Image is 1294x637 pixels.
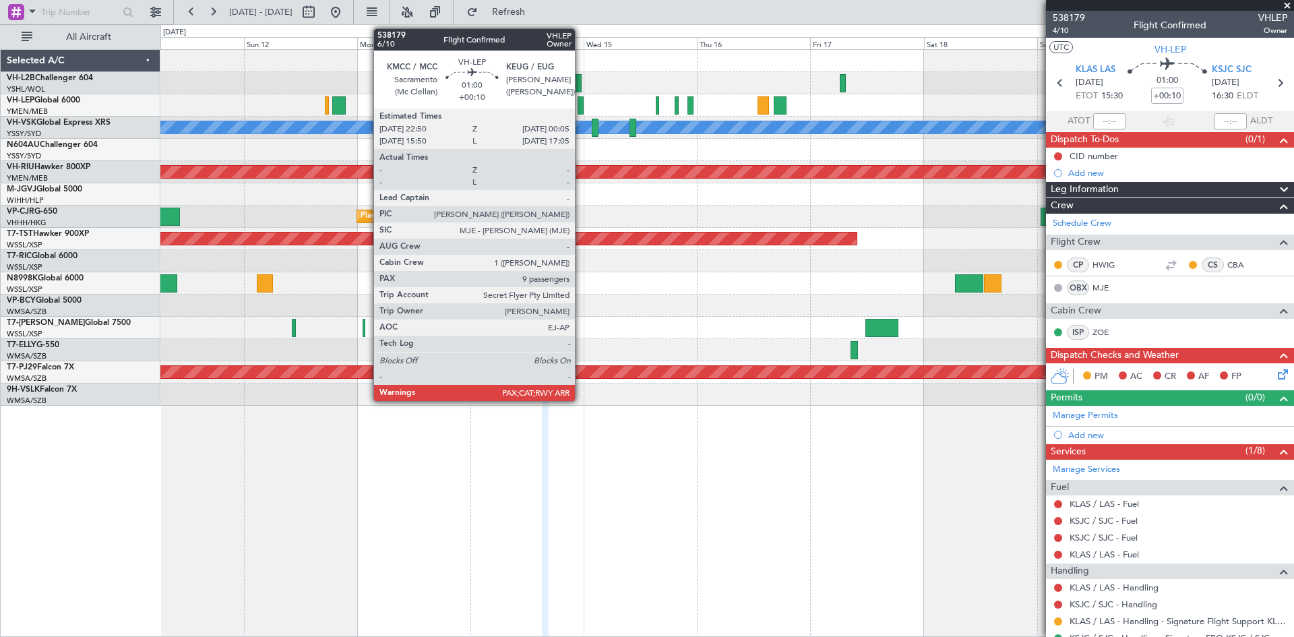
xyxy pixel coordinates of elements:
[1067,325,1089,340] div: ISP
[7,96,80,104] a: VH-LEPGlobal 6000
[1053,217,1111,231] a: Schedule Crew
[7,252,32,260] span: T7-RIC
[584,37,697,49] div: Wed 15
[7,96,34,104] span: VH-LEP
[7,173,48,183] a: YMEN/MEB
[1245,390,1265,404] span: (0/0)
[7,74,35,82] span: VH-L2B
[1068,115,1090,128] span: ATOT
[1051,198,1074,214] span: Crew
[1051,390,1082,406] span: Permits
[1076,90,1098,103] span: ETOT
[229,6,292,18] span: [DATE] - [DATE]
[1070,582,1159,593] a: KLAS / LAS - Handling
[1053,11,1085,25] span: 538179
[7,230,89,238] a: T7-TSTHawker 900XP
[7,363,37,371] span: T7-PJ29
[697,37,810,49] div: Thu 16
[7,208,57,216] a: VP-CJRG-650
[1051,132,1119,148] span: Dispatch To-Dos
[1068,429,1287,441] div: Add new
[1051,480,1069,495] span: Fuel
[1198,370,1209,384] span: AF
[1070,615,1287,627] a: KLAS / LAS - Handling - Signature Flight Support KLAS / LAS
[41,2,119,22] input: Trip Number
[7,185,82,193] a: M-JGVJGlobal 5000
[7,297,36,305] span: VP-BCY
[7,297,82,305] a: VP-BCYGlobal 5000
[7,141,40,149] span: N604AU
[1212,76,1239,90] span: [DATE]
[1165,370,1176,384] span: CR
[7,351,47,361] a: WMSA/SZB
[163,27,186,38] div: [DATE]
[1067,280,1089,295] div: OBX
[7,107,48,117] a: YMEN/MEB
[7,74,93,82] a: VH-L2BChallenger 604
[7,274,84,282] a: N8998KGlobal 6000
[35,32,142,42] span: All Aircraft
[1070,150,1118,162] div: CID number
[1053,25,1085,36] span: 4/10
[1237,90,1258,103] span: ELDT
[1067,257,1089,272] div: CP
[1202,257,1224,272] div: CS
[1037,37,1150,49] div: Sun 19
[1070,498,1139,510] a: KLAS / LAS - Fuel
[7,284,42,295] a: WSSL/XSP
[7,240,42,250] a: WSSL/XSP
[361,206,586,226] div: Planned Maint [GEOGRAPHIC_DATA] ([GEOGRAPHIC_DATA] Intl)
[1070,599,1157,610] a: KSJC / SJC - Handling
[1068,167,1287,179] div: Add new
[1076,63,1115,77] span: KLAS LAS
[1051,444,1086,460] span: Services
[7,319,131,327] a: T7-[PERSON_NAME]Global 7500
[1134,18,1206,32] div: Flight Confirmed
[1051,182,1119,198] span: Leg Information
[7,129,41,139] a: YSSY/SYD
[1076,76,1103,90] span: [DATE]
[1212,90,1233,103] span: 16:30
[1070,515,1138,526] a: KSJC / SJC - Fuel
[7,185,36,193] span: M-JGVJ
[1245,132,1265,146] span: (0/1)
[244,37,357,49] div: Sun 12
[1092,326,1123,338] a: ZOE
[1053,409,1118,423] a: Manage Permits
[7,262,42,272] a: WSSL/XSP
[924,37,1037,49] div: Sat 18
[7,230,33,238] span: T7-TST
[1049,41,1073,53] button: UTC
[1095,370,1108,384] span: PM
[1070,549,1139,560] a: KLAS / LAS - Fuel
[1245,444,1265,458] span: (1/8)
[7,84,45,94] a: YSHL/WOL
[15,26,146,48] button: All Aircraft
[7,163,90,171] a: VH-RIUHawker 800XP
[7,119,36,127] span: VH-VSK
[1157,74,1178,88] span: 01:00
[7,195,44,206] a: WIHH/HLP
[1154,42,1186,57] span: VH-LEP
[7,141,98,149] a: N604AUChallenger 604
[7,151,41,161] a: YSSY/SYD
[1231,370,1241,384] span: FP
[7,341,59,349] a: T7-ELLYG-550
[357,37,470,49] div: Mon 13
[1227,259,1258,271] a: CBA
[131,37,244,49] div: Sat 11
[470,37,584,49] div: Tue 14
[1130,370,1142,384] span: AC
[7,319,85,327] span: T7-[PERSON_NAME]
[1051,348,1179,363] span: Dispatch Checks and Weather
[1051,303,1101,319] span: Cabin Crew
[1258,25,1287,36] span: Owner
[7,373,47,384] a: WMSA/SZB
[7,119,111,127] a: VH-VSKGlobal Express XRS
[481,7,537,17] span: Refresh
[1092,259,1123,271] a: HWIG
[1070,532,1138,543] a: KSJC / SJC - Fuel
[7,252,78,260] a: T7-RICGlobal 6000
[7,163,34,171] span: VH-RIU
[7,386,40,394] span: 9H-VSLK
